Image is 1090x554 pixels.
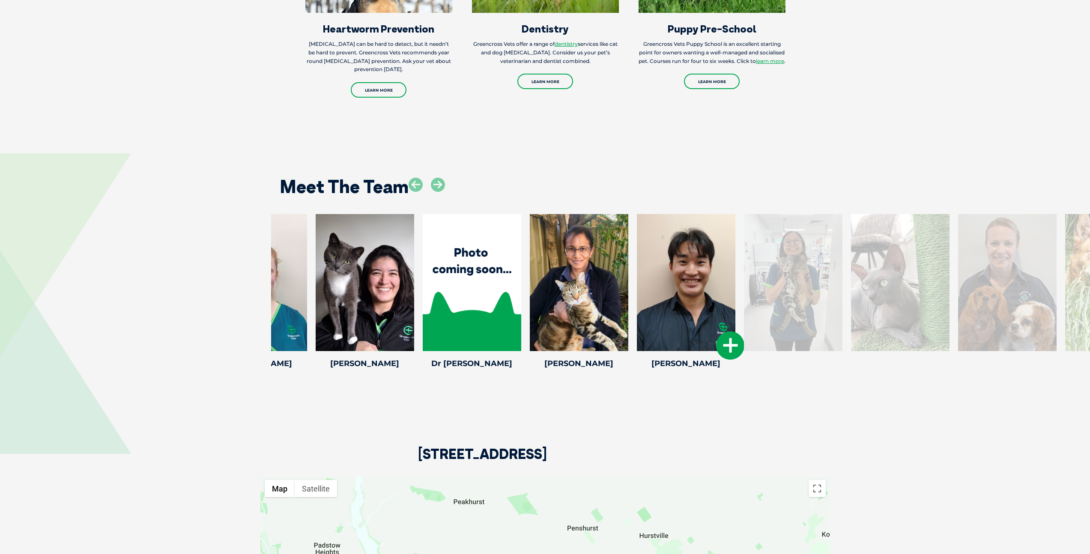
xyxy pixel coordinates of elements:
h3: Dentistry [472,24,619,34]
button: Show street map [265,480,295,497]
p: [MEDICAL_DATA] can be hard to detect, but it needn’t be hard to prevent. Greencross Vets recommen... [305,40,452,74]
h2: Meet The Team [280,178,409,196]
h4: Dr [PERSON_NAME] [423,360,521,367]
h4: [PERSON_NAME] [316,360,414,367]
h4: [PERSON_NAME] [637,360,735,367]
button: Toggle fullscreen view [809,480,826,497]
h2: [STREET_ADDRESS] [418,447,547,476]
p: Greencross Vets offer a range of services like cat and dog [MEDICAL_DATA]. Consider us your pet’s... [472,40,619,66]
h3: Heartworm Prevention [305,24,452,34]
h3: Puppy Pre-School [639,24,785,34]
p: Greencross Vets Puppy School is an excellent starting point for owners wanting a well-managed and... [639,40,785,66]
button: Show satellite imagery [295,480,337,497]
a: Learn More [351,82,406,98]
a: learn more [756,58,784,64]
a: Learn More [517,74,573,89]
h4: [PERSON_NAME] [530,360,628,367]
a: Learn More [684,74,740,89]
a: dentistry [555,41,578,47]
